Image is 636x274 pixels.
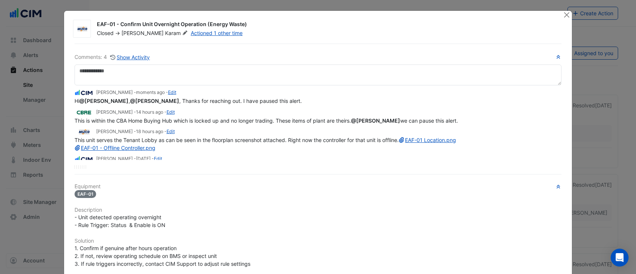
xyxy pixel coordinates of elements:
span: 2025-10-01 08:49:05 [136,89,165,95]
h6: Description [75,207,562,213]
a: Actioned 1 other time [191,30,243,36]
img: CBRE Charter Hall [75,108,93,116]
small: [PERSON_NAME] - - [96,89,176,96]
span: [PERSON_NAME] [121,30,164,36]
span: 2025-09-30 14:20:35 [136,129,163,134]
button: Show Activity [110,53,151,62]
span: This is within the CBA Home Buying Hub which is locked up and no longer trading. These items of p... [75,117,458,124]
span: 1. Confirm if genuine after hours operation 2. If not, review operating schedule on BMS or inspec... [75,245,250,267]
span: Hi , , Thanks for reaching out. I have paused this alert. [75,98,302,104]
img: CIM [75,89,93,97]
a: Edit [167,129,175,134]
a: EAF-01 Location.png [399,137,456,143]
img: CIM [75,155,93,163]
span: Closed [97,30,114,36]
h6: Solution [75,238,562,244]
span: Karam [165,29,189,37]
h6: Equipment [75,183,562,190]
small: [PERSON_NAME] - - [96,109,175,116]
span: 2025-08-25 12:10:41 [136,156,151,161]
a: Edit [168,89,176,95]
img: Mizco [75,128,93,136]
div: Comments: 4 [75,53,151,62]
img: Mizco [73,25,91,33]
span: - Unit detected operating overnight - Rule Trigger: Status & Enable is ON [75,214,165,228]
small: [PERSON_NAME] - - [96,155,162,162]
button: Close [563,11,570,19]
div: EAF-01 - Confirm Unit Overnight Operation (Energy Waste) [97,21,554,29]
span: -> [115,30,120,36]
span: ross.carter@charterhallaccess.com.au [CBRE Charter Hall] [79,98,129,104]
small: [PERSON_NAME] - - [96,128,175,135]
span: conor.deane@cimenviro.com [CIM] [351,117,400,124]
span: 2025-09-30 18:36:55 [136,109,163,115]
a: EAF-01 - Offline Controller.png [75,145,156,151]
a: Edit [154,156,162,161]
span: This unit serves the Tenant Lobby as can be seen in the floorplan screenshot attached. Right now ... [75,137,456,151]
span: karama@mizco.com.au [Mizco] [130,98,179,104]
a: Edit [167,109,175,115]
span: EAF-01 [75,190,96,198]
div: Open Intercom Messenger [611,249,629,267]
